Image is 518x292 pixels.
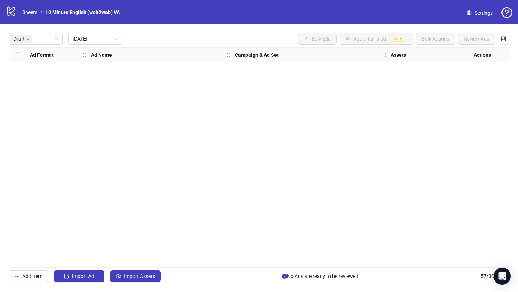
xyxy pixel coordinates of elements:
[298,33,337,45] button: Bulk Edit
[226,53,231,58] span: holder
[10,35,32,43] span: Draft
[21,8,39,16] a: Sheets
[73,33,118,44] span: Today
[72,273,94,279] span: Import Ad
[91,51,112,59] strong: Ad Name
[235,51,279,59] strong: Campaign & Ad Set
[14,274,19,279] span: plus
[501,7,512,18] span: question-circle
[13,35,25,43] span: Draft
[474,9,493,17] span: Settings
[387,53,392,58] span: holder
[391,51,406,59] strong: Assets
[467,10,472,15] span: setting
[282,272,360,280] span: No Ads are ready to be reviewed.
[498,33,509,45] button: Configure table settings
[416,33,455,45] button: Bulk Actions
[64,274,69,279] span: import
[22,273,42,279] span: Add Item
[458,33,495,45] button: Review Ads
[231,53,236,58] span: holder
[86,48,88,62] div: Resize Ad Format column
[124,273,155,279] span: Import Assets
[110,270,161,282] button: Import Assets
[474,51,491,59] strong: Actions
[494,268,511,285] div: Open Intercom Messenger
[54,270,104,282] button: Import Ad
[87,53,92,58] span: holder
[9,48,27,62] div: Select all rows
[282,274,287,279] span: info-circle
[340,33,413,45] button: Apply TemplateBETA
[230,48,232,62] div: Resize Ad Name column
[30,51,54,59] strong: Ad Format
[481,272,509,280] span: 57 / 300 items
[501,36,506,41] span: control
[386,48,387,62] div: Resize Campaign & Ad Set column
[26,37,30,41] span: close
[82,53,87,58] span: holder
[116,274,121,279] span: cloud-upload
[461,7,499,19] a: Settings
[40,8,42,16] li: /
[9,270,48,282] button: Add Item
[382,53,387,58] span: holder
[44,8,121,16] a: 10 Minute English (web2web) VA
